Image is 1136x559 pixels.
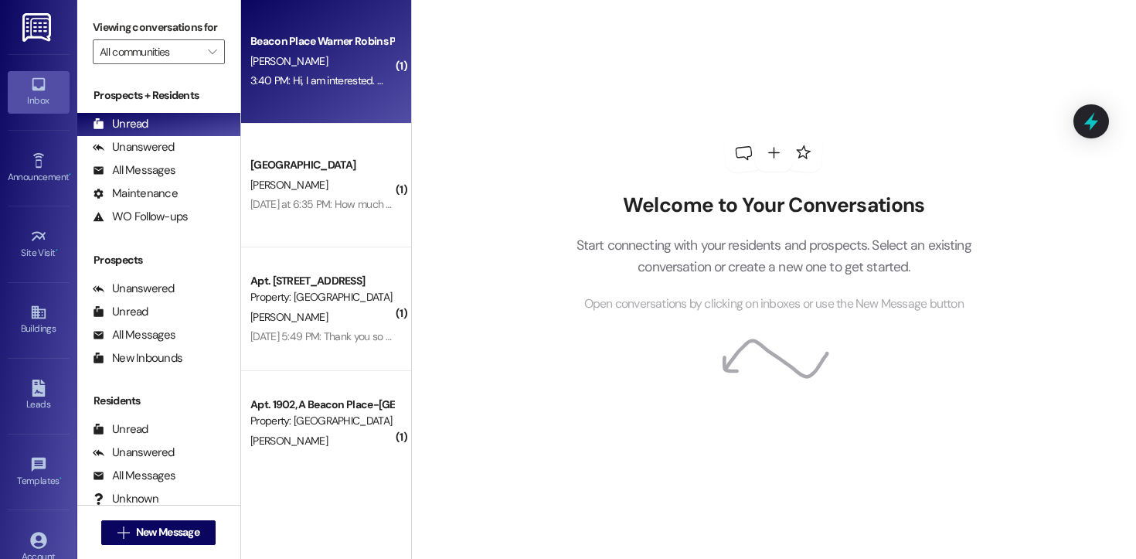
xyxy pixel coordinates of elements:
[22,13,54,42] img: ResiDesk Logo
[553,234,995,278] p: Start connecting with your residents and prospects. Select an existing conversation or create a n...
[8,71,70,113] a: Inbox
[56,245,58,256] span: •
[250,434,328,448] span: [PERSON_NAME]
[93,162,175,179] div: All Messages
[8,375,70,417] a: Leads
[93,209,188,225] div: WO Follow-ups
[208,46,216,58] i: 
[250,329,613,343] div: [DATE] 5:49 PM: Thank you so much for the Birthday card. That was so sweet! 🥰
[93,421,148,438] div: Unread
[93,116,148,132] div: Unread
[250,157,393,173] div: [GEOGRAPHIC_DATA]
[93,15,225,39] label: Viewing conversations for
[553,193,995,218] h2: Welcome to Your Conversations
[250,310,328,324] span: [PERSON_NAME]
[250,413,393,429] div: Property: [GEOGRAPHIC_DATA] [GEOGRAPHIC_DATA]
[250,397,393,413] div: Apt. 1902, A Beacon Place-[GEOGRAPHIC_DATA]
[250,197,440,211] div: [DATE] at 6:35 PM: How much is the lease?
[250,73,774,87] div: 3:40 PM: Hi, I am interested. What does my credit score need to be and what is the monthly rent o...
[93,350,182,366] div: New Inbounds
[584,295,964,314] span: Open conversations by clicking on inboxes or use the New Message button
[77,393,240,409] div: Residents
[93,445,175,461] div: Unanswered
[69,169,71,180] span: •
[93,304,148,320] div: Unread
[93,491,158,507] div: Unknown
[8,299,70,341] a: Buildings
[8,223,70,265] a: Site Visit •
[93,139,175,155] div: Unanswered
[60,473,62,484] span: •
[250,289,393,305] div: Property: [GEOGRAPHIC_DATA] [GEOGRAPHIC_DATA]
[117,527,129,539] i: 
[250,273,393,289] div: Apt. [STREET_ADDRESS]
[77,252,240,268] div: Prospects
[93,327,175,343] div: All Messages
[250,33,393,49] div: Beacon Place Warner Robins Prospect
[100,39,200,64] input: All communities
[250,178,328,192] span: [PERSON_NAME]
[101,520,216,545] button: New Message
[77,87,240,104] div: Prospects + Residents
[93,281,175,297] div: Unanswered
[93,468,175,484] div: All Messages
[93,186,178,202] div: Maintenance
[250,54,328,68] span: [PERSON_NAME]
[8,452,70,493] a: Templates •
[136,524,199,540] span: New Message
